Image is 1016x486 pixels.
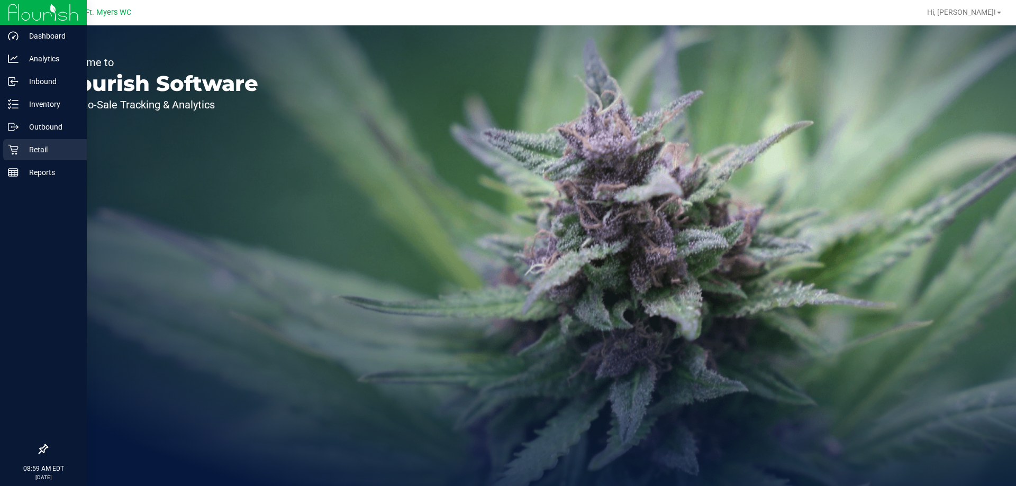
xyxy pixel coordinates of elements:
[19,166,82,179] p: Reports
[8,31,19,41] inline-svg: Dashboard
[19,121,82,133] p: Outbound
[5,473,82,481] p: [DATE]
[19,52,82,65] p: Analytics
[57,99,258,110] p: Seed-to-Sale Tracking & Analytics
[8,99,19,109] inline-svg: Inventory
[19,75,82,88] p: Inbound
[19,30,82,42] p: Dashboard
[19,98,82,111] p: Inventory
[927,8,996,16] span: Hi, [PERSON_NAME]!
[57,57,258,68] p: Welcome to
[8,144,19,155] inline-svg: Retail
[57,73,258,94] p: Flourish Software
[8,167,19,178] inline-svg: Reports
[85,8,131,17] span: Ft. Myers WC
[8,53,19,64] inline-svg: Analytics
[19,143,82,156] p: Retail
[8,122,19,132] inline-svg: Outbound
[8,76,19,87] inline-svg: Inbound
[5,464,82,473] p: 08:59 AM EDT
